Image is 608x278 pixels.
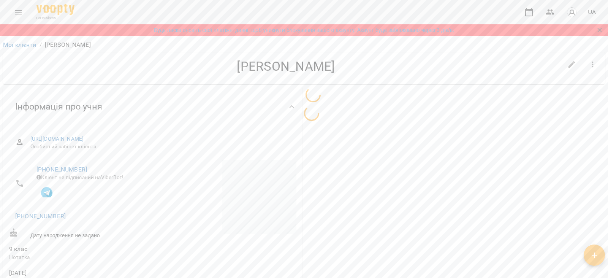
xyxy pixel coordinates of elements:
[154,26,454,34] a: Будь ласка оновіть свої платіжні данні, щоб уникнути блокування вашого акаунту. Акаунт буде забло...
[36,166,87,173] a: [PHONE_NUMBER]
[36,16,74,21] span: For Business
[585,5,599,19] button: UA
[36,4,74,15] img: Voopty Logo
[8,227,153,241] div: Дату народження не задано
[36,174,123,180] span: Клієнт не підписаний на ViberBot!
[567,7,577,17] img: avatar_s.png
[3,87,302,126] div: Інформація про учня
[9,59,563,74] h4: [PERSON_NAME]
[30,136,84,142] a: [URL][DOMAIN_NAME]
[594,25,605,35] button: Закрити сповіщення
[3,41,36,48] a: Мої клієнти
[30,143,290,151] span: Особистий кабінет клієнта
[40,40,42,49] li: /
[9,245,27,253] span: 9 клас
[45,40,91,49] p: [PERSON_NAME]
[9,254,151,261] p: Нотатка
[41,187,52,199] img: Telegram
[15,213,66,220] a: [PHONE_NUMBER]
[36,181,57,202] button: Клієнт підписаний на VooptyBot
[588,8,596,16] span: UA
[9,3,27,21] button: Menu
[9,268,151,278] span: [DATE]
[3,40,605,49] nav: breadcrumb
[15,101,102,113] span: Інформація про учня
